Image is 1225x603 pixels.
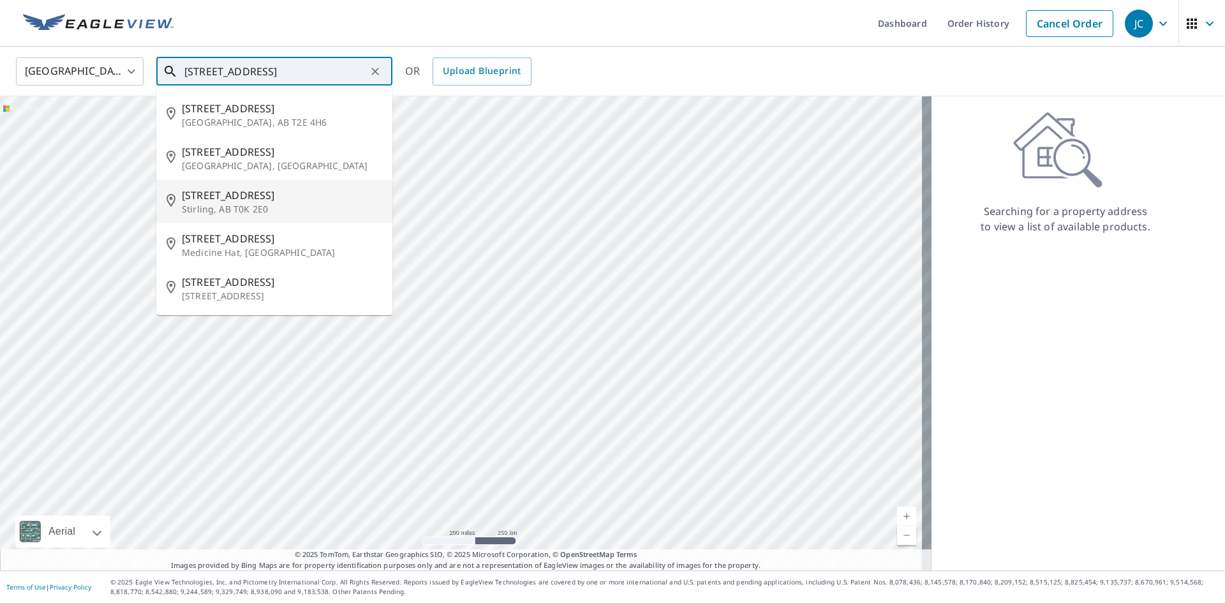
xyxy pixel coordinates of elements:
div: JC [1125,10,1153,38]
a: Current Level 5, Zoom Out [897,526,916,545]
span: © 2025 TomTom, Earthstar Geographics SIO, © 2025 Microsoft Corporation, © [295,549,637,560]
p: Stirling, AB T0K 2E0 [182,203,382,216]
span: [STREET_ADDRESS] [182,144,382,160]
span: [STREET_ADDRESS] [182,101,382,116]
a: OpenStreetMap [560,549,614,559]
p: Medicine Hat, [GEOGRAPHIC_DATA] [182,246,382,259]
a: Cancel Order [1026,10,1113,37]
a: Privacy Policy [50,583,91,592]
p: [GEOGRAPHIC_DATA], AB T2E 4H6 [182,116,382,129]
div: [GEOGRAPHIC_DATA] [16,54,144,89]
a: Terms [616,549,637,559]
span: [STREET_ADDRESS] [182,231,382,246]
p: © 2025 Eagle View Technologies, Inc. and Pictometry International Corp. All Rights Reserved. Repo... [110,577,1219,597]
button: Clear [366,63,384,80]
div: Aerial [45,516,79,547]
p: [STREET_ADDRESS] [182,290,382,302]
span: Upload Blueprint [443,63,521,79]
p: | [6,583,91,591]
a: Terms of Use [6,583,46,592]
a: Upload Blueprint [433,57,531,86]
p: [GEOGRAPHIC_DATA], [GEOGRAPHIC_DATA] [182,160,382,172]
img: EV Logo [23,14,174,33]
span: [STREET_ADDRESS] [182,274,382,290]
div: OR [405,57,531,86]
div: Aerial [15,516,110,547]
a: Current Level 5, Zoom In [897,507,916,526]
p: Searching for a property address to view a list of available products. [980,204,1151,234]
input: Search by address or latitude-longitude [184,54,366,89]
span: [STREET_ADDRESS] [182,188,382,203]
